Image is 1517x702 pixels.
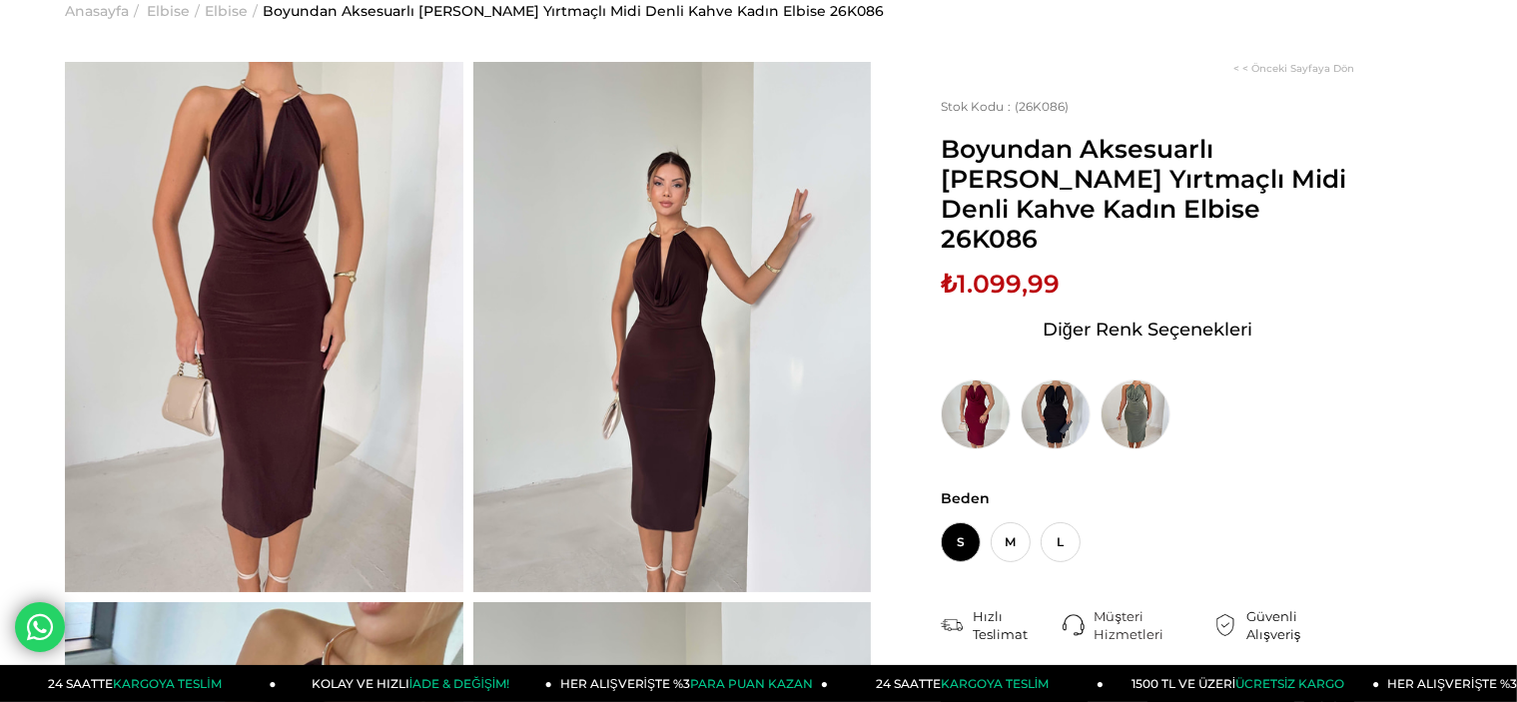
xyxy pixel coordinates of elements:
img: Boyundan Aksesuarlı Yandan Yırtmaçlı Midi Denli Siyah Kadın Elbise 26K086 [1021,379,1091,449]
span: Stok Kodu [941,99,1015,114]
span: L [1041,522,1081,562]
a: 1500 TL VE ÜZERİÜCRETSİZ KARGO [1104,665,1379,702]
a: KOLAY VE HIZLIİADE & DEĞİŞİM! [277,665,552,702]
img: Denli elbise 26K086 [473,62,872,592]
span: PARA PUAN KAZAN [690,676,813,691]
span: KARGOYA TESLİM [113,676,221,691]
img: Denli elbise 26K086 [65,62,463,592]
img: shipping.png [941,614,963,636]
span: ₺1.099,99 [941,269,1060,299]
span: M [991,522,1031,562]
span: S [941,522,981,562]
span: (26K086) [941,99,1069,114]
a: 24 SAATTEKARGOYA TESLİM [828,665,1104,702]
span: ÜCRETSİZ KARGO [1235,676,1344,691]
span: Boyundan Aksesuarlı [PERSON_NAME] Yırtmaçlı Midi Denli Kahve Kadın Elbise 26K086 [941,134,1354,254]
img: call-center.png [1063,614,1085,636]
div: Müşteri Hizmetleri [1095,607,1215,643]
a: < < Önceki Sayfaya Dön [1233,62,1354,75]
span: İADE & DEĞİŞİM! [409,676,509,691]
div: Güvenli Alışveriş [1246,607,1354,643]
img: security.png [1214,614,1236,636]
a: HER ALIŞVERİŞTE %3PARA PUAN KAZAN [552,665,828,702]
div: Hızlı Teslimat [973,607,1063,643]
span: KARGOYA TESLİM [941,676,1049,691]
span: Beden [941,489,1354,507]
span: Diğer Renk Seçenekleri [1043,314,1252,346]
img: Boyundan Aksesuarlı Yandan Yırtmaçlı Midi Denli Haki Kadın Elbise 26K086 [1101,379,1170,449]
img: Boyundan Aksesuarlı Yandan Yırtmaçlı Midi Denli Bordo Kadın Elbise 26K086 [941,379,1011,449]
